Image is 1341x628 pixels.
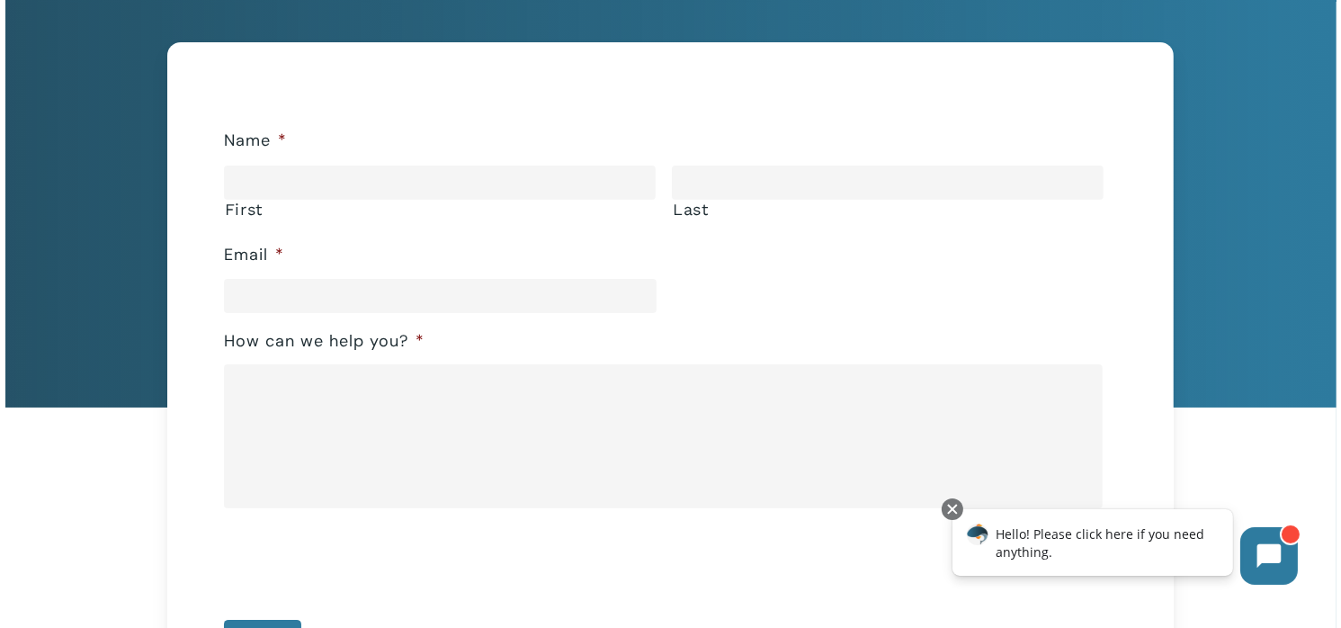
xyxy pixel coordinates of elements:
iframe: Chatbot [934,495,1316,603]
label: Email [224,245,284,265]
label: First [225,201,656,219]
label: Last [673,201,1104,219]
label: How can we help you? [224,331,425,352]
iframe: reCAPTCHA [224,521,497,591]
label: Name [224,130,287,151]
